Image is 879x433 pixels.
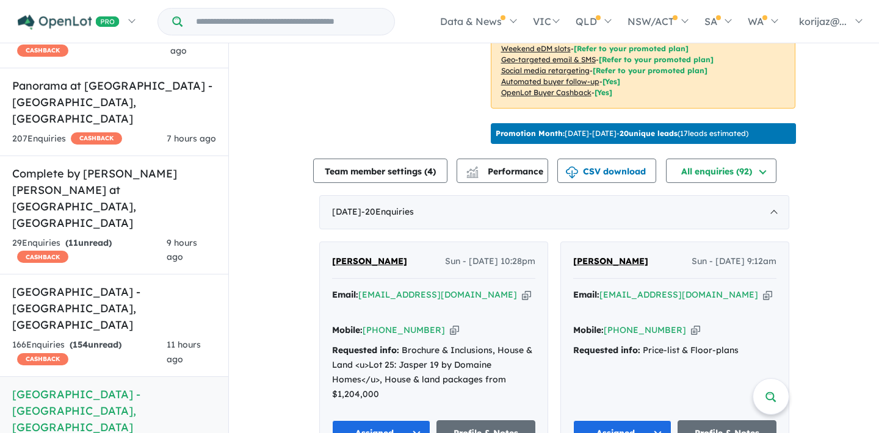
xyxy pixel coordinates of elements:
[466,170,479,178] img: bar-chart.svg
[71,132,122,145] span: CASHBACK
[666,159,776,183] button: All enquiries (92)
[73,339,88,350] span: 154
[595,88,612,97] span: [Yes]
[573,254,648,269] a: [PERSON_NAME]
[599,55,714,64] span: [Refer to your promoted plan]
[574,44,689,53] span: [Refer to your promoted plan]
[799,15,847,27] span: korijaz@...
[566,166,578,179] img: download icon
[167,339,201,365] span: 11 hours ago
[593,66,707,75] span: [Refer to your promoted plan]
[496,128,748,139] p: [DATE] - [DATE] - ( 17 leads estimated)
[12,77,216,127] h5: Panorama at [GEOGRAPHIC_DATA] - [GEOGRAPHIC_DATA] , [GEOGRAPHIC_DATA]
[167,237,197,263] span: 9 hours ago
[319,195,789,229] div: [DATE]
[363,324,445,335] a: [PHONE_NUMBER]
[332,289,358,300] strong: Email:
[332,256,407,267] span: [PERSON_NAME]
[501,88,591,97] u: OpenLot Buyer Cashback
[12,165,216,231] h5: Complete by [PERSON_NAME] [PERSON_NAME] at [GEOGRAPHIC_DATA] , [GEOGRAPHIC_DATA]
[332,324,363,335] strong: Mobile:
[691,324,700,337] button: Copy
[457,159,548,183] button: Performance
[468,166,543,177] span: Performance
[599,289,758,300] a: [EMAIL_ADDRESS][DOMAIN_NAME]
[604,324,686,335] a: [PHONE_NUMBER]
[313,159,447,183] button: Team member settings (4)
[501,66,590,75] u: Social media retargeting
[557,159,656,183] button: CSV download
[12,284,216,333] h5: [GEOGRAPHIC_DATA] - [GEOGRAPHIC_DATA] , [GEOGRAPHIC_DATA]
[466,166,477,173] img: line-chart.svg
[573,324,604,335] strong: Mobile:
[17,45,68,57] span: CASHBACK
[12,132,122,146] div: 207 Enquir ies
[70,339,121,350] strong: ( unread)
[522,288,531,301] button: Copy
[18,15,120,30] img: Openlot PRO Logo White
[185,9,392,35] input: Try estate name, suburb, builder or developer
[332,254,407,269] a: [PERSON_NAME]
[445,254,535,269] span: Sun - [DATE] 10:28pm
[361,206,414,217] span: - 20 Enquir ies
[450,324,459,337] button: Copy
[167,133,216,144] span: 7 hours ago
[170,30,201,56] span: 7 hours ago
[12,338,167,367] div: 166 Enquir ies
[573,256,648,267] span: [PERSON_NAME]
[573,345,640,356] strong: Requested info:
[573,343,776,358] div: Price-list & Floor-plans
[427,166,433,177] span: 4
[692,254,776,269] span: Sun - [DATE] 9:12am
[602,77,620,86] span: [Yes]
[17,251,68,263] span: CASHBACK
[17,353,68,365] span: CASHBACK
[501,44,571,53] u: Weekend eDM slots
[65,237,112,248] strong: ( unread)
[358,289,517,300] a: [EMAIL_ADDRESS][DOMAIN_NAME]
[332,343,535,401] div: Brochure & Inclusions, House & Land <u>Lot 25: Jasper 19 by Domaine Homes</u>, House & land packa...
[501,77,599,86] u: Automated buyer follow-up
[620,129,678,138] b: 20 unique leads
[68,237,78,248] span: 11
[12,236,167,265] div: 29 Enquir ies
[501,55,596,64] u: Geo-targeted email & SMS
[573,289,599,300] strong: Email:
[763,288,772,301] button: Copy
[332,345,399,356] strong: Requested info:
[496,129,565,138] b: Promotion Month:
[12,29,170,59] div: 1125 Enquir ies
